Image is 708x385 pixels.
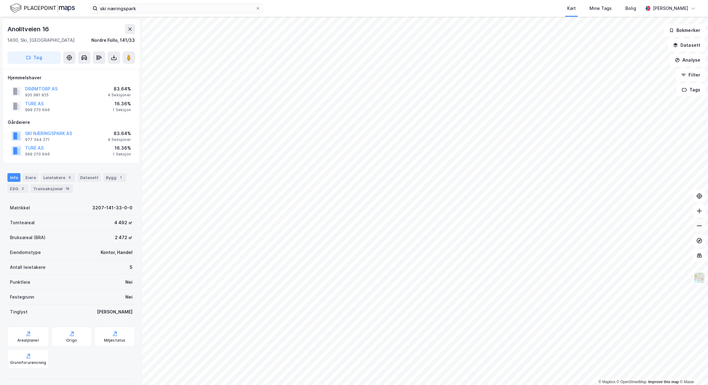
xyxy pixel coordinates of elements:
div: 3207-141-33-0-0 [92,204,132,212]
img: logo.f888ab2527a4732fd821a326f86c7f29.svg [10,3,75,14]
div: Origo [66,338,77,343]
div: [PERSON_NAME] [653,5,688,12]
div: 16.36% [113,144,131,152]
div: Kart [567,5,576,12]
div: Gårdeiere [8,119,135,126]
iframe: Chat Widget [677,355,708,385]
div: Antall leietakere [10,264,46,271]
div: 977 344 271 [25,137,50,142]
div: 4 Seksjoner [108,137,131,142]
div: Kontor, Handel [101,249,132,256]
a: Mapbox [598,380,615,384]
a: OpenStreetMap [617,380,647,384]
div: ESG [7,184,28,193]
div: Tomteareal [10,219,35,226]
div: 5 [130,264,132,271]
div: Transaksjoner [31,184,73,193]
div: Eiendomstype [10,249,41,256]
div: 2 [20,186,26,192]
div: Hjemmelshaver [8,74,135,81]
button: Datasett [668,39,706,51]
div: 920 981 925 [25,93,49,98]
div: Bygg [103,173,126,182]
div: [PERSON_NAME] [97,308,132,316]
button: Tags [677,84,706,96]
div: 999 270 646 [25,107,50,112]
div: 4 492 ㎡ [114,219,132,226]
div: 2 472 ㎡ [115,234,132,241]
div: 18 [64,186,71,192]
div: Arealplaner [17,338,39,343]
div: Datasett [78,173,101,182]
div: Grunnforurensning [10,360,46,365]
a: Improve this map [648,380,679,384]
div: Festegrunn [10,293,34,301]
button: Bokmerker [664,24,706,37]
div: 83.64% [108,130,131,137]
div: Mine Tags [589,5,612,12]
div: Punktleie [10,278,30,286]
div: 999 270 646 [25,152,50,157]
div: Info [7,173,20,182]
div: Eiere [23,173,38,182]
div: Leietakere [41,173,75,182]
button: Filter [676,69,706,81]
div: 1 Seksjon [113,107,131,112]
div: Anolitveien 16 [7,24,50,34]
div: 1400, Ski, [GEOGRAPHIC_DATA] [7,37,75,44]
div: Bruksareal (BRA) [10,234,46,241]
div: Nordre Follo, 141/33 [91,37,135,44]
img: Z [693,272,705,284]
div: Matrikkel [10,204,30,212]
div: 4 Seksjoner [108,93,131,98]
div: Nei [125,278,132,286]
div: Miljøstatus [104,338,126,343]
div: 1 Seksjon [113,152,131,157]
div: Nei [125,293,132,301]
div: 5 [67,174,73,181]
button: Tag [7,51,61,64]
button: Analyse [670,54,706,66]
div: 1 [118,174,124,181]
div: Tinglyst [10,308,28,316]
input: Søk på adresse, matrikkel, gårdeiere, leietakere eller personer [98,4,255,13]
div: 83.64% [108,85,131,93]
div: 16.36% [113,100,131,107]
div: Bolig [625,5,636,12]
